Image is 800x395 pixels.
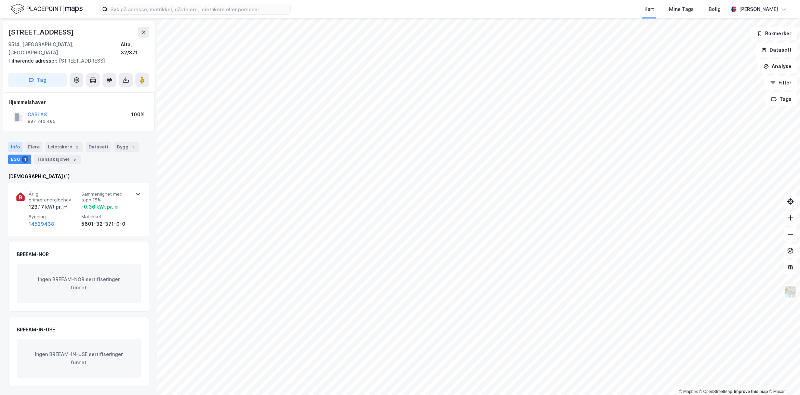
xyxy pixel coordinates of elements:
[758,60,797,73] button: Analyse
[709,5,721,13] div: Bolig
[644,5,654,13] div: Kart
[81,191,131,203] span: Sammenlignet med topp 15%
[17,250,49,259] div: BREEAM-NOR
[8,73,67,87] button: Tag
[22,156,28,163] div: 1
[29,220,54,228] button: 14529438
[17,326,55,334] div: BREEAM-IN-USE
[81,214,131,220] span: Matrikkel
[130,144,137,150] div: 1
[17,339,141,378] div: Ingen BREEAM-IN-USE sertifiseringer funnet
[8,142,23,152] div: Info
[114,142,139,152] div: Bygg
[108,4,290,14] input: Søk på adresse, matrikkel, gårdeiere, leietakere eller personer
[734,389,768,394] a: Improve this map
[8,57,144,65] div: [STREET_ADDRESS]
[766,362,800,395] div: Kontrollprogram for chat
[11,3,83,15] img: logo.f888ab2527a4732fd821a326f86c7f29.svg
[34,155,81,164] div: Transaksjoner
[121,40,149,57] div: Alta, 32/371
[9,98,149,106] div: Hjemmelshaver
[86,142,111,152] div: Datasett
[29,214,79,220] span: Bygning
[8,155,31,164] div: ESG
[17,264,141,303] div: Ingen BREEAM-NOR sertifiseringer funnet
[766,362,800,395] iframe: Chat Widget
[784,285,797,298] img: Z
[131,110,145,119] div: 100%
[765,92,797,106] button: Tags
[25,142,42,152] div: Eiere
[28,119,55,124] div: 987 740 485
[669,5,694,13] div: Mine Tags
[699,389,732,394] a: OpenStreetMap
[29,203,68,211] div: 123.17
[44,203,68,211] div: kWt pr. ㎡
[74,144,80,150] div: 2
[8,58,59,64] span: Tilhørende adresser:
[679,389,698,394] a: Mapbox
[81,203,119,211] div: -0.36 kWt pr. ㎡
[71,156,78,163] div: 5
[8,172,149,181] div: [DEMOGRAPHIC_DATA] (1)
[8,27,75,38] div: [STREET_ADDRESS]
[756,43,797,57] button: Datasett
[739,5,778,13] div: [PERSON_NAME]
[81,220,131,228] div: 5601-32-371-0-0
[45,142,83,152] div: Leietakere
[8,40,121,57] div: 9514, [GEOGRAPHIC_DATA], [GEOGRAPHIC_DATA]
[751,27,797,40] button: Bokmerker
[29,191,79,203] span: Årlig primærenergibehov
[764,76,797,90] button: Filter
